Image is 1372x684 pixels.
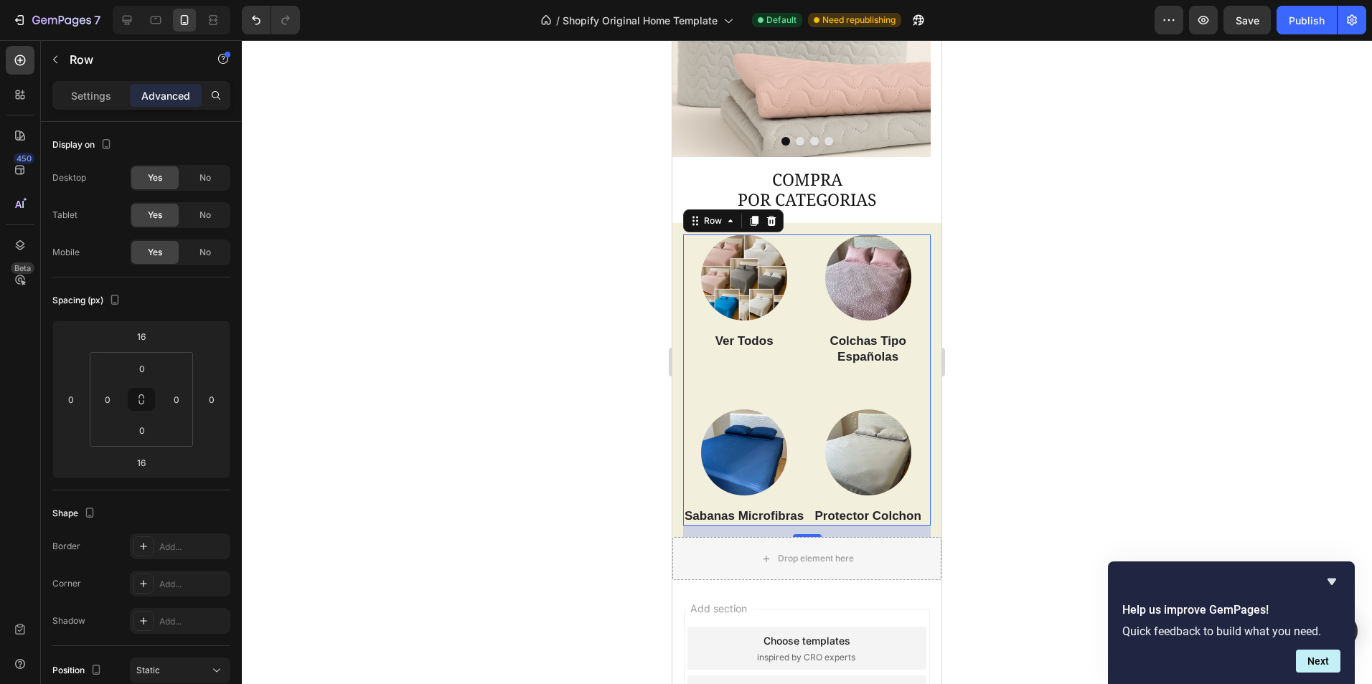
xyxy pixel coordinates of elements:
span: No [199,171,211,184]
div: Tablet [52,209,77,222]
div: Mobile [52,246,80,259]
div: Shadow [52,614,85,627]
div: Publish [1289,13,1325,28]
span: Yes [148,246,162,259]
p: Settings [71,88,111,103]
div: 450 [14,153,34,164]
span: Save [1236,14,1259,27]
span: Static [136,665,160,675]
div: Add... [159,615,227,628]
input: 0 [128,358,156,379]
p: 7 [94,11,100,29]
input: 16 [127,326,156,347]
span: / [556,13,560,28]
span: No [199,209,211,222]
p: Row [70,51,192,68]
button: 7 [6,6,107,34]
input: 16 [127,452,156,473]
span: Yes [148,171,162,184]
button: Save [1223,6,1271,34]
h2: Help us improve GemPages! [1122,602,1340,619]
p: Advanced [141,88,190,103]
iframe: Design area [672,40,941,684]
input: 0px [128,419,156,441]
input: 0 [60,389,82,410]
button: Publish [1277,6,1337,34]
span: No [199,246,211,259]
input: 0px [97,389,118,410]
div: Generate layout [97,642,172,657]
p: Quick feedback to build what you need. [1122,624,1340,638]
div: Add... [159,578,227,591]
div: Display on [52,136,115,155]
div: Position [52,661,105,680]
div: Border [52,540,80,553]
input: 0 [201,389,222,410]
div: Undo/Redo [242,6,300,34]
button: Static [130,657,230,683]
button: Next question [1296,650,1340,673]
span: Yes [148,209,162,222]
span: Shopify Original Home Template [563,13,718,28]
div: Desktop [52,171,86,184]
div: Add... [159,541,227,554]
span: Need republishing [822,14,896,27]
div: Corner [52,577,81,590]
div: Spacing (px) [52,291,123,310]
div: Shape [52,504,98,523]
div: Help us improve GemPages! [1122,573,1340,673]
span: Default [766,14,797,27]
button: Hide survey [1323,573,1340,590]
input: 0px [166,389,187,410]
div: Beta [11,262,34,274]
